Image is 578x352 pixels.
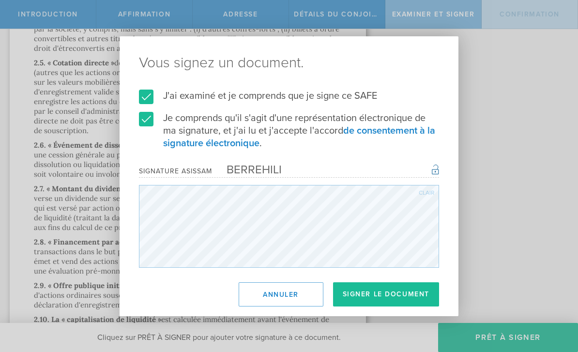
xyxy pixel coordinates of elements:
[239,282,323,306] button: ANNULER
[139,167,212,175] div: SIGNATURE ASIssam
[139,90,439,102] label: J'ai examiné et je comprends que je signe ce SAFE
[139,56,439,70] ng-pluralize: Vous signez un document.
[212,163,282,177] div: BERREHILI
[139,112,439,150] label: Je comprends qu'il s'agit d'une représentation électronique de ma signature, et j'ai lu et j'acce...
[333,282,440,306] button: SIGNER LE DOCUMENT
